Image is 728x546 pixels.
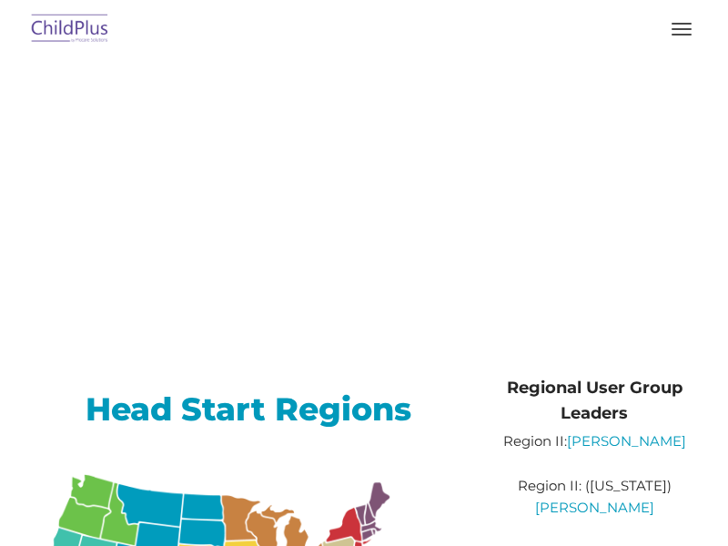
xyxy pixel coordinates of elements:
[27,8,113,51] img: ChildPlus by Procare Solutions
[567,432,686,450] a: [PERSON_NAME]
[32,389,466,430] h2: Head Start Regions
[493,475,696,519] p: Region II: ([US_STATE])
[535,499,654,516] a: [PERSON_NAME]
[493,375,696,426] h4: Regional User Group Leaders
[493,430,696,452] p: Region II:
